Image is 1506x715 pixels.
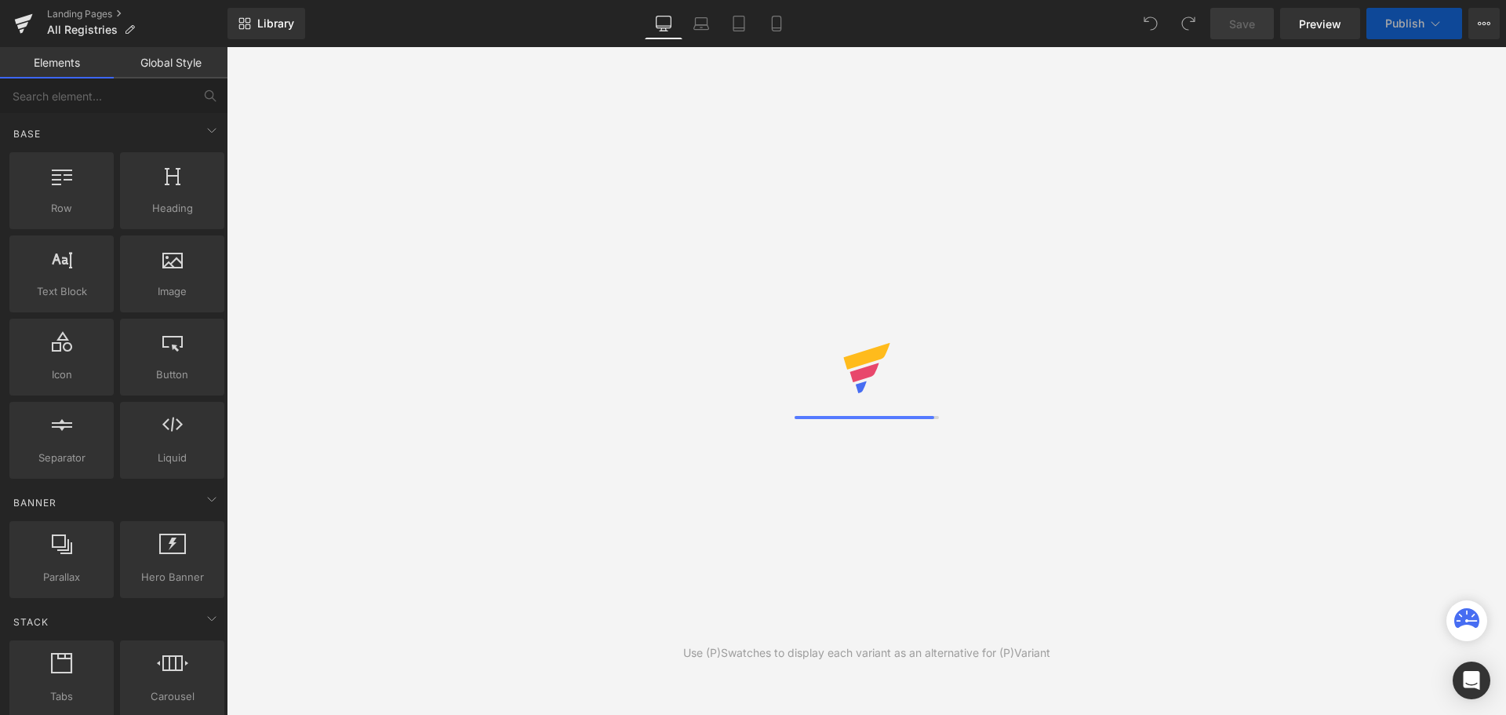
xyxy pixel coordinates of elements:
a: Desktop [645,8,682,39]
a: Tablet [720,8,758,39]
a: Global Style [114,47,227,78]
span: Separator [14,450,109,466]
span: Stack [12,615,50,629]
span: Publish [1385,17,1424,30]
span: Button [125,367,220,383]
a: Laptop [682,8,720,39]
span: Base [12,126,42,141]
button: Undo [1135,8,1166,39]
span: Carousel [125,688,220,705]
span: Preview [1299,16,1341,32]
button: More [1468,8,1500,39]
a: New Library [227,8,305,39]
span: Parallax [14,569,109,585]
button: Publish [1366,8,1462,39]
span: Image [125,283,220,300]
button: Redo [1173,8,1204,39]
a: Landing Pages [47,8,227,20]
div: Use (P)Swatches to display each variant as an alternative for (P)Variant [683,644,1050,662]
span: Row [14,200,109,217]
span: Library [257,16,294,31]
span: All Registries [47,24,118,36]
span: Banner [12,495,58,510]
span: Hero Banner [125,569,220,585]
a: Preview [1280,8,1360,39]
span: Liquid [125,450,220,466]
span: Tabs [14,688,109,705]
span: Text Block [14,283,109,300]
div: Open Intercom Messenger [1453,662,1490,699]
a: Mobile [758,8,795,39]
span: Heading [125,200,220,217]
span: Icon [14,367,109,383]
span: Save [1229,16,1255,32]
